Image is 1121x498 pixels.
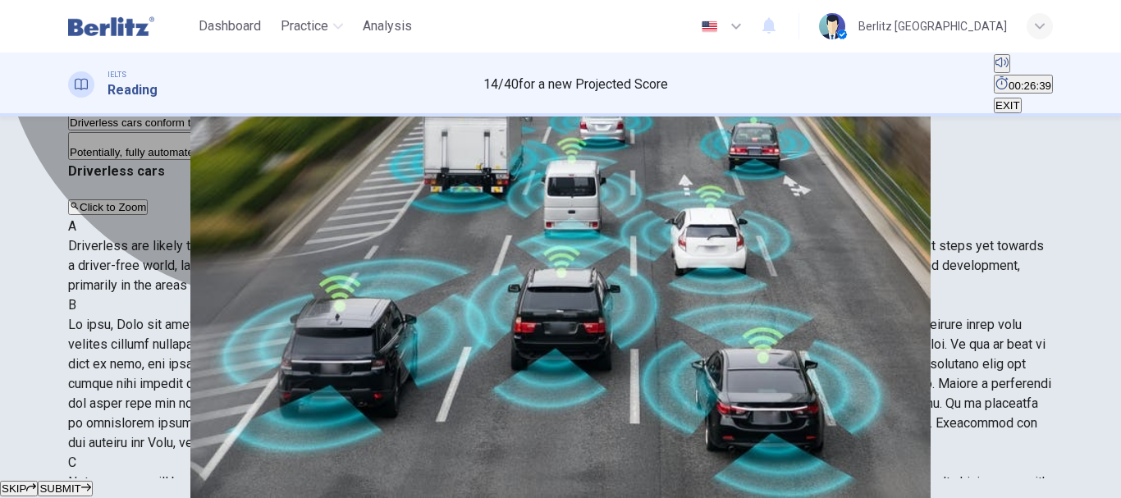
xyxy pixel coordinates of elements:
[819,13,845,39] img: Profile picture
[274,11,350,41] button: Practice
[994,98,1022,113] button: EXIT
[68,10,154,43] img: Berlitz Latam logo
[994,54,1053,75] div: Mute
[356,11,419,41] button: Analysis
[108,80,158,100] h1: Reading
[1009,80,1051,92] span: 00:26:39
[192,11,268,41] button: Dashboard
[994,75,1053,95] div: Hide
[995,99,1020,112] span: EXIT
[108,69,126,80] span: IELTS
[699,21,720,33] img: en
[483,76,519,92] span: 14 / 40
[858,16,1007,36] div: Berlitz [GEOGRAPHIC_DATA]
[363,16,412,36] span: Analysis
[281,16,328,36] span: Practice
[199,16,261,36] span: Dashboard
[519,76,668,92] span: for a new Projected Score
[68,10,192,43] a: Berlitz Latam logo
[994,75,1053,94] button: 00:26:39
